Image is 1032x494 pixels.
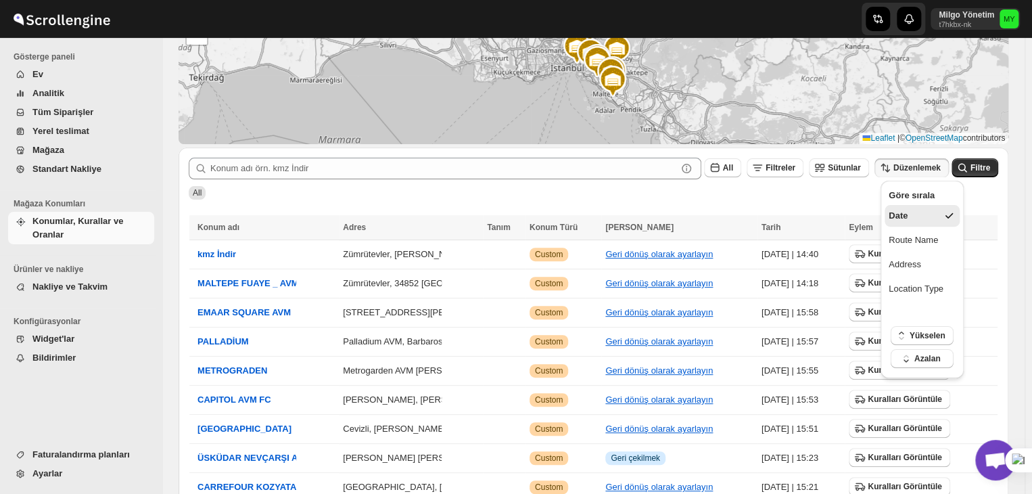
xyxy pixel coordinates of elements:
span: Kuralları Görüntüle [868,394,941,405]
button: MALTEPE FUAYE _ AVM AMASYA [197,277,338,290]
span: Widget'lar [32,334,74,344]
span: Gösterge paneli [14,51,156,62]
img: Marker [574,38,607,70]
button: Geri dönüş olarak ayarlayın [605,482,713,492]
span: | [897,133,899,143]
span: Mağaza Konumları [14,198,156,209]
span: Konfigürasyonlar [14,316,156,327]
button: Filtreler [747,158,803,177]
a: OpenStreetMap [906,133,963,143]
button: Yükselen [891,326,954,345]
img: Marker [581,45,613,78]
button: Zümrütevler, 34852 [GEOGRAPHIC_DATA]/[GEOGRAPHIC_DATA], [GEOGRAPHIC_DATA] [343,278,703,288]
button: Geri dönüş olarak ayarlayın [605,307,713,317]
span: Konum Türü [530,223,578,232]
div: Route Name [889,233,938,247]
button: Route Name [885,229,960,251]
div: [DATE] | 14:18 [761,277,841,290]
span: Konum adı [197,223,239,232]
img: Marker [596,65,629,97]
button: Geri dönüş olarak ayarlayın [605,249,713,259]
button: Ayarlar [8,464,154,483]
span: Filtreler [766,163,795,173]
button: METROGRADEN [197,364,267,378]
button: Kuralları Görüntüle [849,419,949,438]
button: Azalan [891,349,954,368]
span: Custom [535,307,563,318]
span: Tarih [761,223,780,232]
button: Kuralları Görüntüle [849,448,949,467]
span: CAPITOL AVM FC [197,395,271,405]
button: Zümrütevler, [PERSON_NAME] Sk., 34852 [GEOGRAPHIC_DATA]/[GEOGRAPHIC_DATA], [GEOGRAPHIC_DATA] [343,249,795,259]
button: [PERSON_NAME], [PERSON_NAME] Cd., 34662 Üsküdar/[GEOGRAPHIC_DATA], [GEOGRAPHIC_DATA] [343,395,764,405]
span: ÜSKÜDAR NEVÇARŞI AVM [197,453,310,463]
button: Geri dönüş olarak ayarlayın [605,365,713,376]
span: Kuralları Görüntüle [868,452,941,463]
img: Marker [601,34,633,66]
button: Palladium AVM, Barbaros, Halk Cd. 8-B, 34746 [GEOGRAPHIC_DATA]/[GEOGRAPHIC_DATA], [GEOGRAPHIC_DATA] [343,336,811,346]
button: Analitik [8,84,154,103]
span: Faturalandırma planları [32,449,130,459]
p: Milgo Yönetim [939,9,994,20]
button: Cevizli, [PERSON_NAME] Cd. No:67 D:0-036, 34846 [GEOGRAPHIC_DATA]/[GEOGRAPHIC_DATA], [GEOGRAPHIC_... [343,424,835,434]
span: METROGRADEN [197,365,267,376]
button: EMAAR SQUARE AVM [197,306,291,319]
span: Custom [535,278,563,289]
button: Bildirimler [8,349,154,367]
span: Custom [535,395,563,405]
button: Geri dönüş olarak ayarlayın [605,336,713,346]
span: Tüm Siparişler [32,107,93,117]
button: Geri dönüş olarak ayarlayın [605,424,713,434]
span: Kuralları Görüntüle [868,423,941,434]
button: Kuralları Görüntüle [849,302,949,321]
button: Nakliye ve Takvim [8,277,154,296]
span: Custom [535,453,563,464]
div: Address [889,258,921,271]
button: Sütunlar [809,158,869,177]
span: Azalan [914,353,941,364]
span: Custom [535,365,563,376]
div: [DATE] | 15:53 [761,393,841,407]
button: Address [885,254,960,275]
span: kmz İndir [197,249,236,259]
button: Date [885,205,960,227]
span: Ürünler ve nakliye [14,264,156,275]
div: [DATE] | 15:57 [761,335,841,349]
div: [DATE] | 15:58 [761,306,841,319]
img: Marker [594,57,627,89]
button: Geri dönüş olarak ayarlayın [605,278,713,288]
div: [DATE] | 15:23 [761,451,841,465]
span: Custom [535,336,563,347]
button: Kuralları Görüntüle [849,273,949,292]
span: Custom [535,482,563,493]
span: Geri çekilmek [611,453,660,464]
img: Marker [596,55,629,88]
div: Açık sohbet [975,440,1016,480]
span: Sütunlar [828,163,861,173]
span: Konumlar, Kurallar ve Oranlar [32,216,123,240]
text: MY [1004,15,1015,23]
button: Düzenlemek [874,158,949,177]
span: Bildirimler [32,353,76,363]
span: Custom [535,249,563,260]
span: Kuralları Görüntüle [868,307,941,317]
button: Metrogarden AVM [PERSON_NAME], Alemdağ Cd. No:940 Mağaza: -1. Kat, [PERSON_NAME], 34773 [GEOGRAPH... [343,365,1029,376]
span: Kuralları Görüntüle [868,277,941,288]
span: All [193,188,202,198]
a: Leaflet [862,133,895,143]
button: Kuralları Görüntüle [849,244,949,263]
span: Kuralları Görüntüle [868,248,941,259]
span: PALLADİUM [197,336,249,346]
div: [DATE] | 15:55 [761,364,841,378]
div: Location Type [889,282,943,296]
div: [DATE] | 15:21 [761,480,841,494]
img: ScrollEngine [11,2,112,36]
button: PALLADİUM [197,335,249,349]
button: Kuralları Görüntüle [849,332,949,351]
button: Ev [8,65,154,84]
button: Filtre [952,158,998,177]
button: Konumlar, Kurallar ve Oranlar [8,212,154,244]
button: Location Type [885,278,960,300]
button: Kuralları Görüntüle [849,390,949,409]
span: All [723,163,733,173]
